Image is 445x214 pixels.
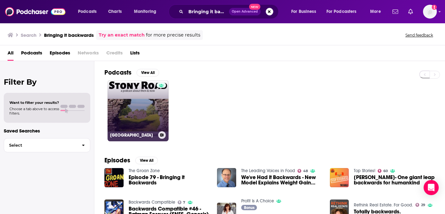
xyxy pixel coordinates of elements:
[135,157,158,164] button: View All
[390,6,401,17] a: Show notifications dropdown
[74,7,105,17] button: open menu
[8,48,14,61] a: All
[129,168,160,173] a: The Groan Zone
[104,156,158,164] a: EpisodesView All
[415,203,425,207] a: 29
[354,175,435,185] span: [PERSON_NAME]- One giant leap backwards for humankind
[178,200,186,204] a: 7
[104,69,131,76] h2: Podcasts
[183,201,185,204] span: 7
[378,169,388,173] a: 60
[106,48,123,61] span: Credits
[326,7,357,16] span: For Podcasters
[241,198,274,204] a: Profit Is A Choice
[303,170,308,172] span: 48
[99,31,145,39] a: Try an exact match
[5,6,65,18] img: Podchaser - Follow, Share and Rate Podcasts
[241,175,322,185] a: We've Had it Backwards - New Model Explains Weight Gain and Obesity
[432,5,437,10] svg: Add a profile image
[4,138,90,152] button: Select
[354,168,375,173] a: Top Stories!
[330,168,349,187] img: Sarah Palin- One giant leap backwards for humankind
[287,7,324,17] button: open menu
[383,170,388,172] span: 60
[21,48,42,61] a: Podcasts
[130,48,140,61] a: Lists
[244,206,254,210] span: Bonus
[146,31,200,39] span: for more precise results
[50,48,70,61] a: Episodes
[423,5,437,19] button: Show profile menu
[9,107,59,115] span: Choose a tab above to access filters.
[104,168,124,187] img: Episode 79 - Bringing it Backwards
[4,143,77,147] span: Select
[21,32,36,38] h3: Search
[423,5,437,19] span: Logged in as rhyleeawpr
[110,132,156,138] h3: [GEOGRAPHIC_DATA]
[424,180,439,195] div: Open Intercom Messenger
[370,7,381,16] span: More
[129,175,210,185] a: Episode 79 - Bringing it Backwards
[241,168,295,173] a: The Leading Voices in Food
[175,4,285,19] div: Search podcasts, credits, & more...
[130,7,164,17] button: open menu
[249,4,260,10] span: New
[104,69,159,76] a: PodcastsView All
[421,204,425,206] span: 29
[4,77,90,87] h2: Filter By
[354,202,413,208] a: Rethink Real Estate. For Good.
[186,7,229,17] input: Search podcasts, credits, & more...
[129,200,175,205] a: Backwards Compatible
[229,8,261,15] button: Open AdvancedNew
[291,7,316,16] span: For Business
[366,7,389,17] button: open menu
[423,5,437,19] img: User Profile
[406,6,415,17] a: Show notifications dropdown
[232,10,258,13] span: Open Advanced
[217,168,236,187] img: We've Had it Backwards - New Model Explains Weight Gain and Obesity
[4,128,90,134] p: Saved Searches
[134,7,156,16] span: Monitoring
[78,48,99,61] span: Networks
[104,7,125,17] a: Charts
[298,169,308,173] a: 48
[44,32,94,38] h3: Bringing it backwards
[136,69,159,76] button: View All
[78,7,97,16] span: Podcasts
[322,7,366,17] button: open menu
[403,32,435,38] button: Send feedback
[108,7,122,16] span: Charts
[104,156,130,164] h2: Episodes
[9,100,59,105] span: Want to filter your results?
[354,175,435,185] a: Sarah Palin- One giant leap backwards for humankind
[108,80,169,141] a: [GEOGRAPHIC_DATA]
